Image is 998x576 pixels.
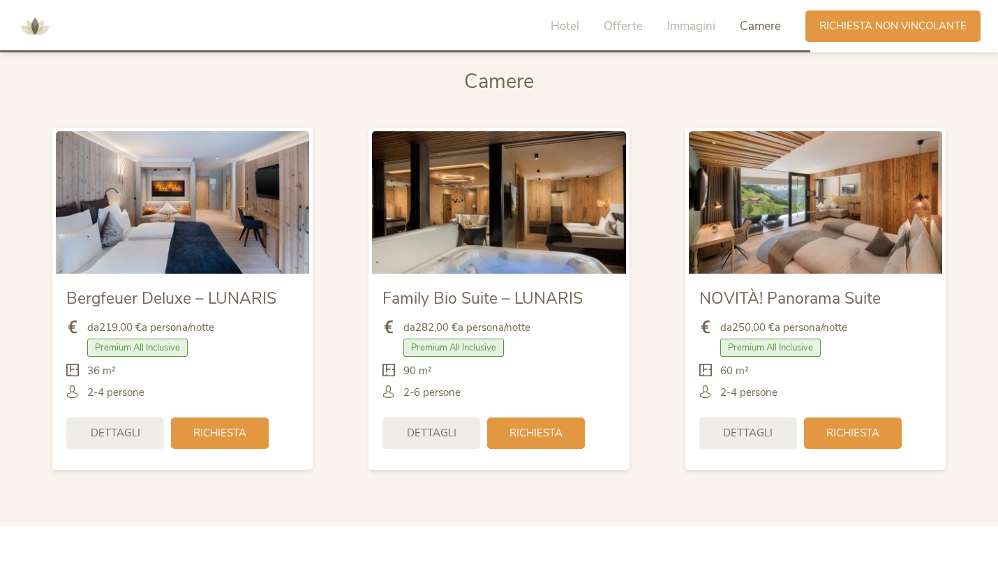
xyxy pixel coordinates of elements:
span: Hotel [551,18,579,34]
span: Richiesta non vincolante [819,19,967,34]
span: 2-4 persone [87,385,144,400]
span: Richiesta [193,426,246,441]
span: NOVITÀ! Panorama Suite [699,288,881,309]
span: 2-4 persone [720,385,777,400]
span: Family Bio Suite – LUNARIS [382,288,583,309]
b: 282,00 € [415,320,458,334]
span: 60 m² [720,364,749,378]
span: Dettagli [407,426,456,441]
img: NOVITÀ! Panorama Suite [689,131,942,274]
span: da a persona/notte [720,320,847,335]
span: Immagini [667,18,715,34]
a: AMONTI & LUNARIS Wellnessresort [14,21,56,31]
span: Premium All Inclusive [403,339,504,357]
span: Premium All Inclusive [720,339,821,357]
span: Bergfeuer Deluxe – LUNARIS [66,288,276,309]
img: AMONTI & LUNARIS Wellnessresort [14,6,56,47]
img: Bergfeuer Deluxe – LUNARIS [56,131,309,274]
b: 250,00 € [732,320,775,334]
b: 219,00 € [99,320,142,334]
span: da a persona/notte [403,320,530,335]
span: Camere [740,18,781,34]
span: Premium All Inclusive [87,339,188,357]
span: 36 m² [87,364,116,378]
span: 90 m² [403,364,432,378]
span: Dettagli [723,426,773,441]
img: Family Bio Suite – LUNARIS [372,131,625,274]
span: Richiesta [826,426,879,441]
span: da a persona/notte [87,320,214,335]
span: Dettagli [91,426,140,441]
span: Camere [464,68,534,95]
span: Offerte [604,18,643,34]
span: 2-6 persone [403,385,461,400]
span: Richiesta [509,426,563,441]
